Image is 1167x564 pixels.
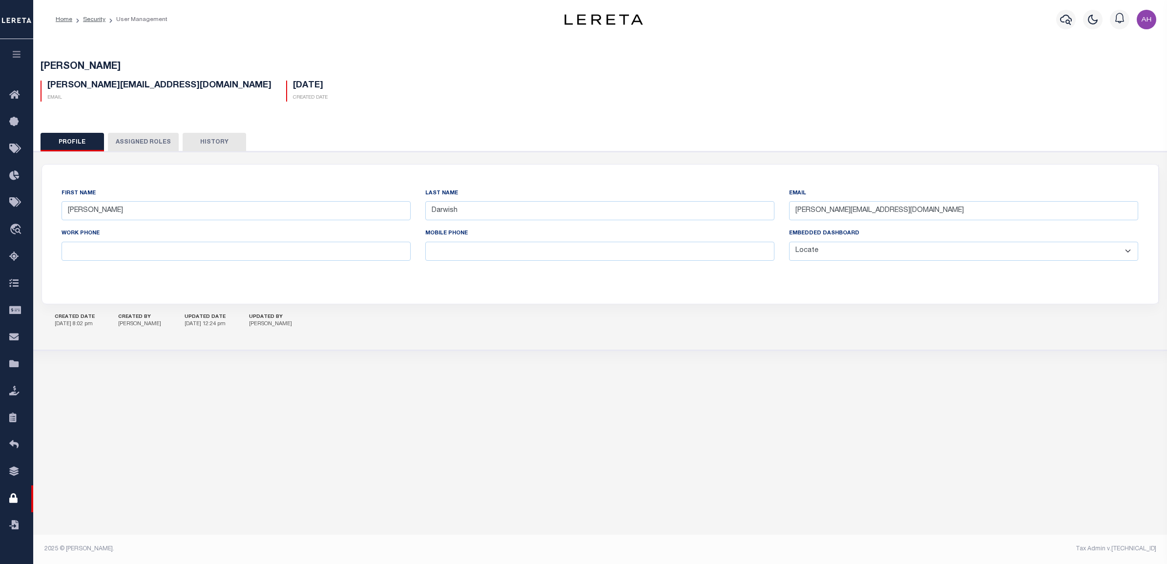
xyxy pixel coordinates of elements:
span: [PERSON_NAME] [41,62,121,72]
label: Embedded Dashboard [789,230,859,238]
p: [DATE] 8:02 pm [55,320,95,329]
i: travel_explore [9,224,25,236]
button: History [183,133,246,151]
h5: [DATE] [293,81,328,91]
h5: UPDATED BY [249,314,292,320]
h5: [PERSON_NAME][EMAIL_ADDRESS][DOMAIN_NAME] [47,81,271,91]
p: [PERSON_NAME] [249,320,292,329]
p: Email [47,94,271,102]
p: Created Date [293,94,328,102]
div: 2025 © [PERSON_NAME]. [37,544,601,553]
label: First Name [62,189,96,198]
li: User Management [105,15,167,24]
h5: CREATED DATE [55,314,95,320]
p: [PERSON_NAME] [118,320,161,329]
label: Work Phone [62,230,100,238]
img: logo-dark.svg [564,14,643,25]
button: Assigned Roles [108,133,179,151]
button: Profile [41,133,104,151]
img: svg+xml;base64,PHN2ZyB4bWxucz0iaHR0cDovL3d3dy53My5vcmcvMjAwMC9zdmciIHBvaW50ZXItZXZlbnRzPSJub25lIi... [1137,10,1156,29]
h5: CREATED BY [118,314,161,320]
label: Last Name [425,189,458,198]
a: Home [56,17,72,22]
label: Mobile Phone [425,230,468,238]
label: Email [789,189,806,198]
a: Security [83,17,105,22]
p: [DATE] 12:24 pm [185,320,226,329]
div: Tax Admin v.[TECHNICAL_ID] [607,544,1156,553]
h5: UPDATED DATE [185,314,226,320]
